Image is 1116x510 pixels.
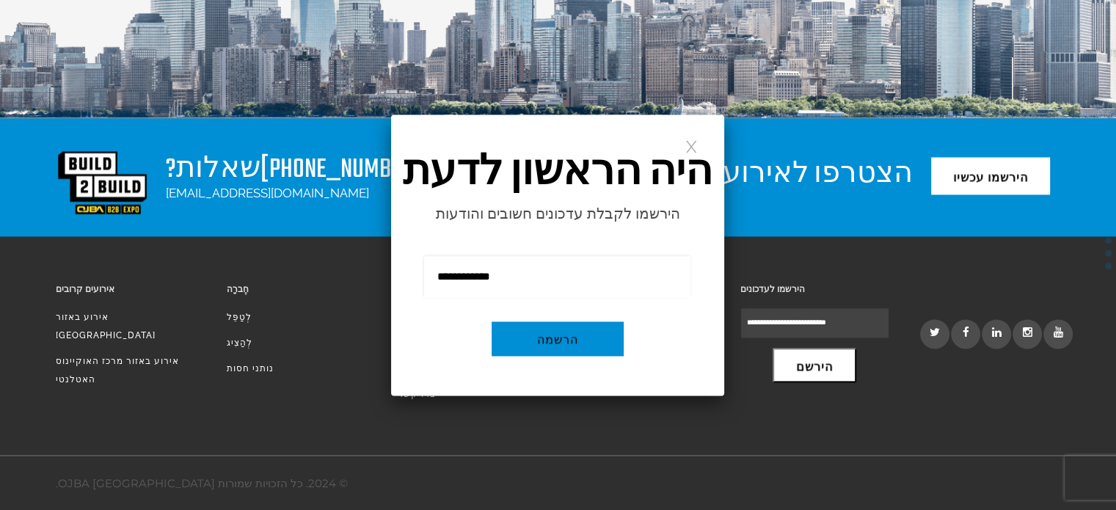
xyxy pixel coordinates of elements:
[492,321,624,356] button: הרשמה
[166,149,260,191] font: שאלות?
[398,389,436,399] a: צרו קשר
[227,338,252,348] a: לְהַצִיג
[740,283,805,294] font: הירשמו לעדכונים
[685,139,698,152] a: לִסְגוֹר
[227,363,274,374] a: נותני חסות
[56,476,348,490] font: © 2024. כל הזכויות שמורות OJBA [GEOGRAPHIC_DATA].
[403,144,712,204] font: היה הראשון לדעת
[773,348,856,382] button: הירשם
[436,205,680,222] font: הירשמו לקבלת עדכונים חשובים והודעות
[166,186,369,200] a: [EMAIL_ADDRESS][DOMAIN_NAME]
[227,283,249,294] font: חֶברָה
[56,356,179,385] a: אירוע באזור מרכז האוקיינוס האטלנטי
[56,312,156,340] a: אירוע באזור [GEOGRAPHIC_DATA]
[260,149,422,191] a: [PHONE_NUMBER]
[56,283,114,294] font: אירועים קרובים
[931,157,1050,194] a: הירשמו עכשיו
[656,153,913,195] font: הצטרפו לאירוע קרוב
[227,312,252,322] a: לְטַפֵּל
